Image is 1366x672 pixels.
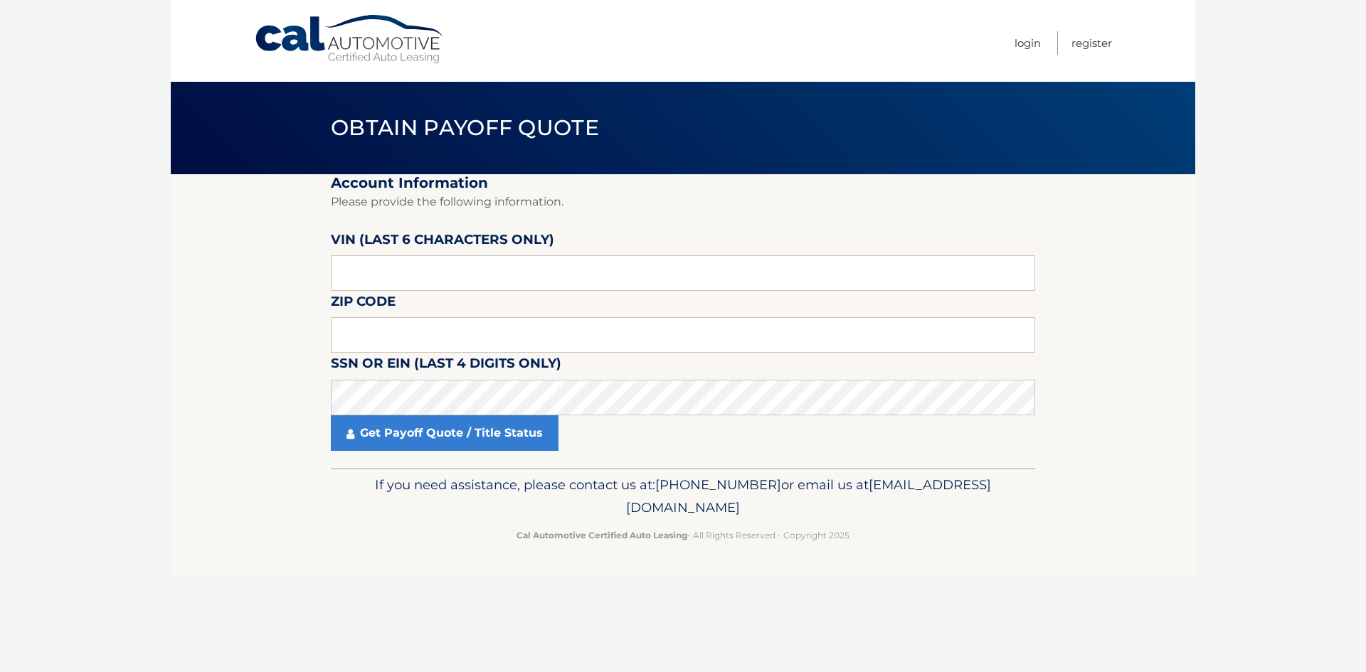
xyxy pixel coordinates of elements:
p: If you need assistance, please contact us at: or email us at [340,474,1026,519]
label: SSN or EIN (last 4 digits only) [331,353,561,379]
strong: Cal Automotive Certified Auto Leasing [517,530,687,540]
p: Please provide the following information. [331,192,1035,212]
label: VIN (last 6 characters only) [331,229,554,255]
span: Obtain Payoff Quote [331,114,599,141]
a: Login [1015,31,1041,55]
a: Cal Automotive [254,14,446,65]
a: Get Payoff Quote / Title Status [331,415,558,451]
p: - All Rights Reserved - Copyright 2025 [340,528,1026,543]
h2: Account Information [331,174,1035,192]
span: [PHONE_NUMBER] [655,476,781,493]
a: Register [1071,31,1112,55]
label: Zip Code [331,291,396,317]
